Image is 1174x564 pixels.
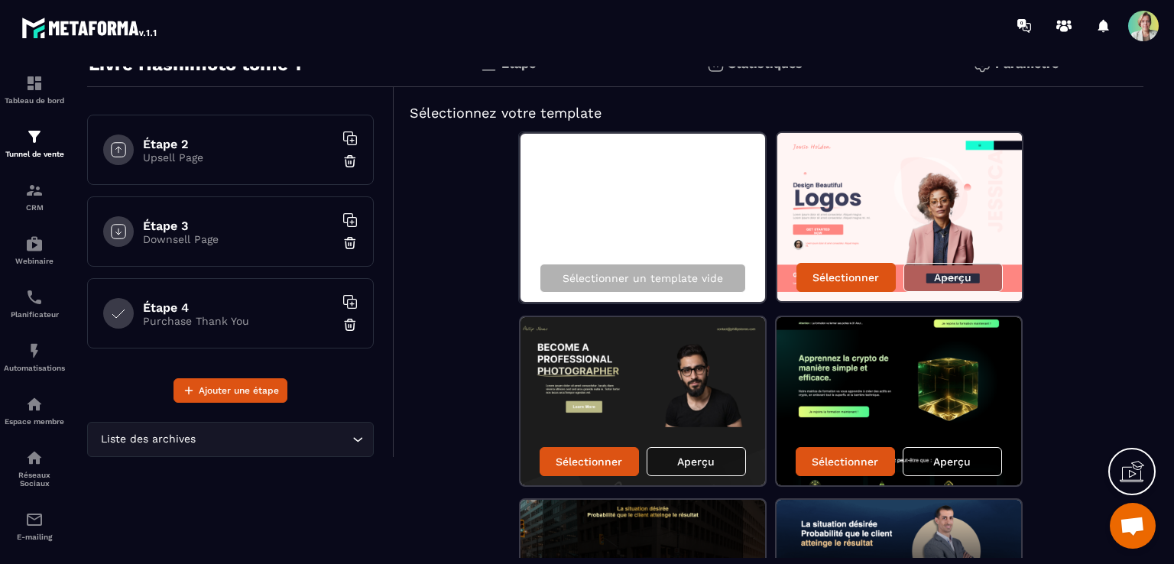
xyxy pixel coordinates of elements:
p: Tunnel de vente [4,150,65,158]
img: scheduler [25,288,44,306]
a: emailemailE-mailing [4,499,65,553]
p: Sélectionner [556,455,622,468]
a: Ouvrir le chat [1110,503,1156,549]
img: trash [342,154,358,169]
p: Aperçu [934,271,971,284]
p: Sélectionner [812,271,879,284]
img: trash [342,317,358,332]
p: Sélectionner [812,455,878,468]
img: logo [21,14,159,41]
div: Search for option [87,422,374,457]
img: social-network [25,449,44,467]
p: Purchase Thank You [143,315,334,327]
h5: Sélectionnez votre template [410,102,1128,124]
h6: Étape 4 [143,300,334,315]
img: image [777,133,1022,301]
p: Sélectionner un template vide [563,272,723,284]
img: automations [25,235,44,253]
img: formation [25,181,44,199]
p: Upsell Page [143,151,334,164]
p: Automatisations [4,364,65,372]
p: Réseaux Sociaux [4,471,65,488]
img: formation [25,128,44,146]
img: email [25,511,44,529]
a: schedulerschedulerPlanificateur [4,277,65,330]
span: Liste des archives [97,431,199,448]
p: Aperçu [677,455,715,468]
p: Tableau de bord [4,96,65,105]
h6: Étape 2 [143,137,334,151]
p: Aperçu [933,455,971,468]
p: E-mailing [4,533,65,541]
img: trash [342,235,358,251]
p: Espace membre [4,417,65,426]
a: automationsautomationsWebinaire [4,223,65,277]
p: Planificateur [4,310,65,319]
img: automations [25,342,44,360]
a: automationsautomationsAutomatisations [4,330,65,384]
img: image [521,317,765,485]
img: image [777,317,1021,485]
input: Search for option [199,431,349,448]
a: automationsautomationsEspace membre [4,384,65,437]
p: CRM [4,203,65,212]
a: formationformationCRM [4,170,65,223]
img: formation [25,74,44,92]
span: Ajouter une étape [199,383,279,398]
p: Downsell Page [143,233,334,245]
a: formationformationTunnel de vente [4,116,65,170]
p: Webinaire [4,257,65,265]
a: formationformationTableau de bord [4,63,65,116]
h6: Étape 3 [143,219,334,233]
a: social-networksocial-networkRéseaux Sociaux [4,437,65,499]
button: Ajouter une étape [174,378,287,403]
img: automations [25,395,44,413]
